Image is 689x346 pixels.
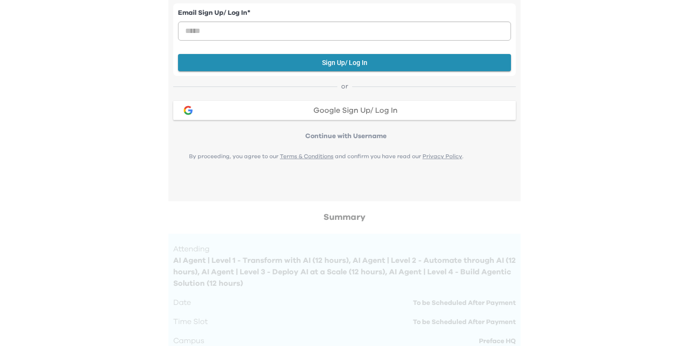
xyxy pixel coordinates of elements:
img: google login [182,105,194,116]
span: or [337,82,352,91]
p: Continue with Username [176,131,516,141]
button: Sign Up/ Log In [178,54,511,72]
button: google loginGoogle Sign Up/ Log In [173,101,516,120]
span: Google Sign Up/ Log In [313,107,398,114]
label: Email Sign Up/ Log In * [178,8,511,18]
p: By proceeding, you agree to our and confirm you have read our . [173,152,479,160]
a: Privacy Policy [422,153,462,159]
a: Terms & Conditions [280,153,333,159]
